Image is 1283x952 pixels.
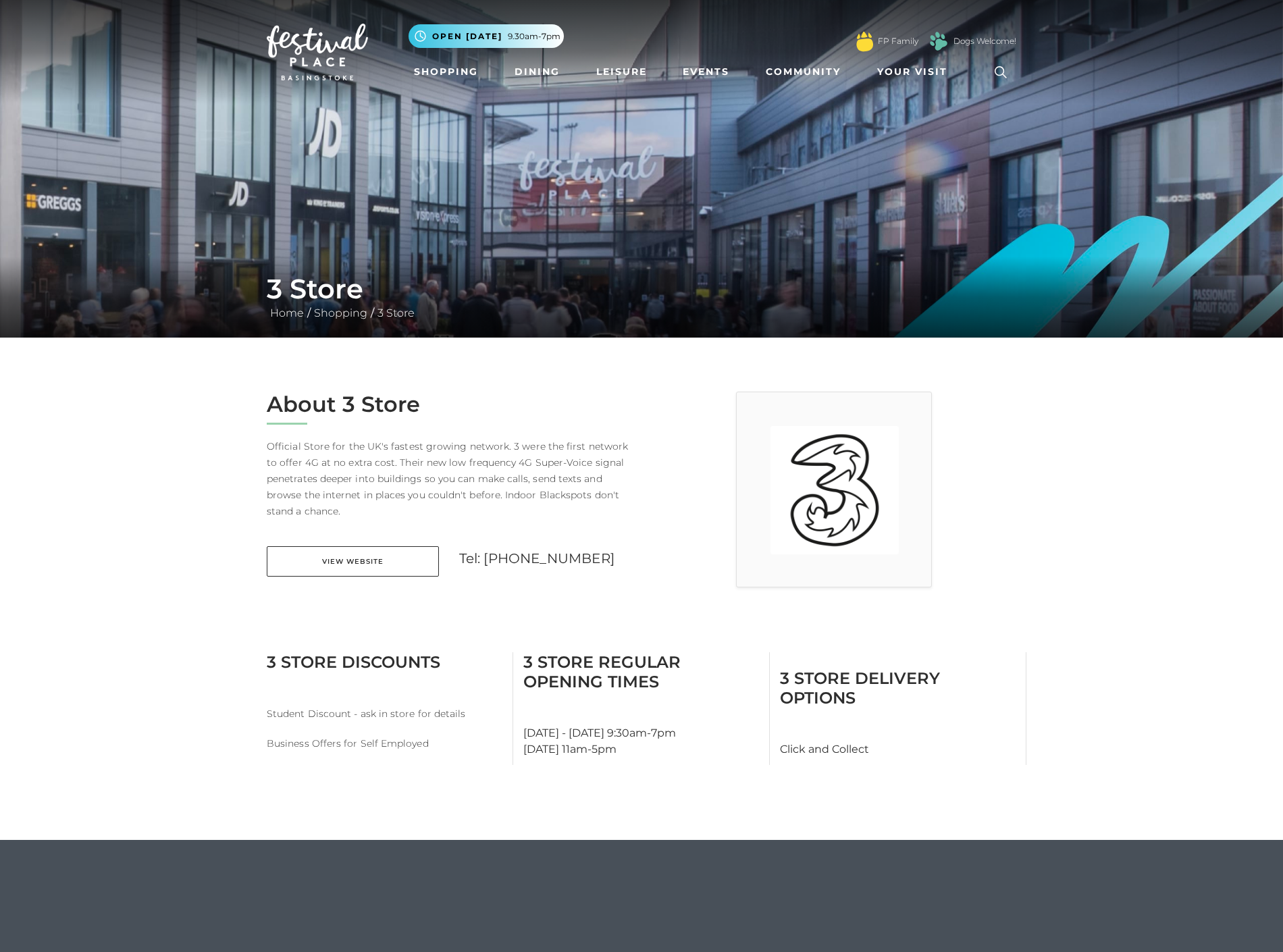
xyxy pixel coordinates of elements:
a: View Website [267,546,439,577]
h3: 3 Store Delivery Options [780,668,1016,708]
h3: 3 Store Discounts [267,652,502,672]
a: Leisure [591,59,652,84]
a: Community [760,59,846,84]
img: Festival Place Logo [267,24,368,80]
span: Official Store for the UK's fastest growing network. 3 were the first network to offer 4G at no e... [267,440,628,517]
span: Your Visit [877,65,947,79]
h3: 3 Store Regular Opening Times [523,652,759,691]
a: Home [267,307,307,319]
span: 9.30am-7pm [508,30,560,43]
span: Open [DATE] [432,30,502,43]
a: FP Family [878,35,918,47]
a: Shopping [311,307,371,319]
div: / / [257,273,1026,321]
a: 3 Store [374,307,418,319]
div: Click and Collect [770,652,1026,765]
a: Dining [509,59,565,84]
h2: About 3 Store [267,392,631,417]
button: Open [DATE] 9.30am-7pm [409,24,564,48]
a: Events [677,59,735,84]
h1: 3 Store [267,273,1016,305]
p: Business Offers for Self Employed [267,735,502,751]
a: Dogs Welcome! [953,35,1016,47]
a: Shopping [409,59,483,84]
a: Tel: [PHONE_NUMBER] [459,550,614,566]
a: Your Visit [872,59,960,84]
div: [DATE] - [DATE] 9:30am-7pm [DATE] 11am-5pm [513,652,770,765]
p: Student Discount - ask in store for details [267,706,502,722]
